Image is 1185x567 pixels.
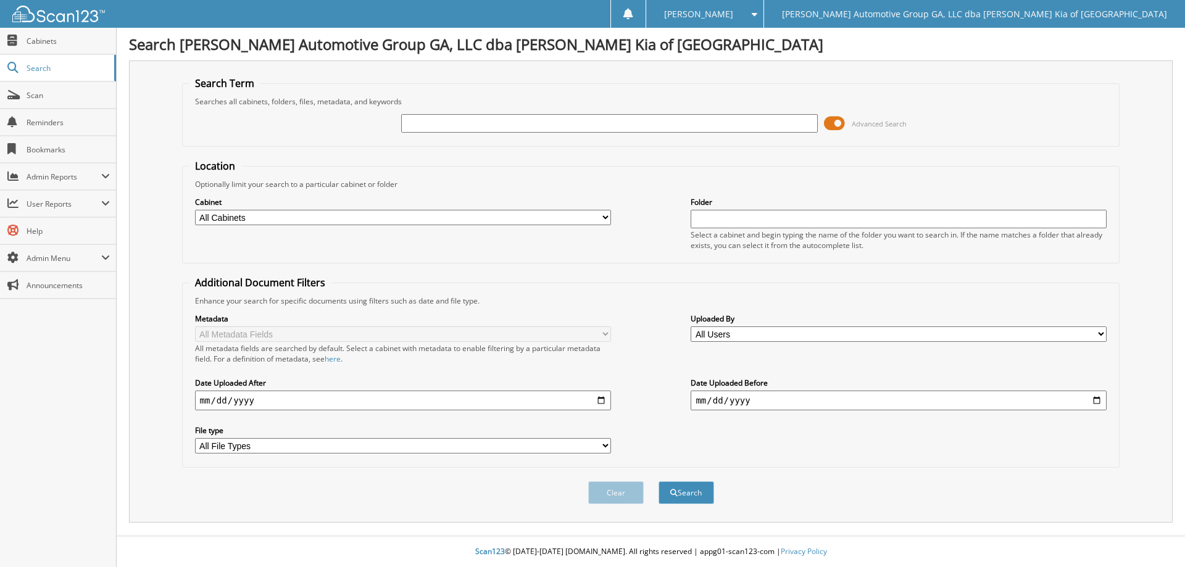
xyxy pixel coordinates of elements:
[27,199,101,209] span: User Reports
[27,253,101,263] span: Admin Menu
[27,226,110,236] span: Help
[27,117,110,128] span: Reminders
[195,425,611,436] label: File type
[27,90,110,101] span: Scan
[189,77,260,90] legend: Search Term
[195,378,611,388] label: Date Uploaded After
[27,280,110,291] span: Announcements
[27,144,110,155] span: Bookmarks
[189,296,1113,306] div: Enhance your search for specific documents using filters such as date and file type.
[129,34,1173,54] h1: Search [PERSON_NAME] Automotive Group GA, LLC dba [PERSON_NAME] Kia of [GEOGRAPHIC_DATA]
[691,391,1107,410] input: end
[27,36,110,46] span: Cabinets
[27,63,108,73] span: Search
[195,197,611,207] label: Cabinet
[782,10,1167,18] span: [PERSON_NAME] Automotive Group GA, LLC dba [PERSON_NAME] Kia of [GEOGRAPHIC_DATA]
[664,10,733,18] span: [PERSON_NAME]
[195,313,611,324] label: Metadata
[325,354,341,364] a: here
[12,6,105,22] img: scan123-logo-white.svg
[117,537,1185,567] div: © [DATE]-[DATE] [DOMAIN_NAME]. All rights reserved | appg01-scan123-com |
[189,276,331,289] legend: Additional Document Filters
[691,197,1107,207] label: Folder
[781,546,827,557] a: Privacy Policy
[691,230,1107,250] div: Select a cabinet and begin typing the name of the folder you want to search in. If the name match...
[189,96,1113,107] div: Searches all cabinets, folders, files, metadata, and keywords
[588,481,644,504] button: Clear
[659,481,714,504] button: Search
[475,546,505,557] span: Scan123
[189,179,1113,189] div: Optionally limit your search to a particular cabinet or folder
[852,119,907,128] span: Advanced Search
[691,313,1107,324] label: Uploaded By
[691,378,1107,388] label: Date Uploaded Before
[195,343,611,364] div: All metadata fields are searched by default. Select a cabinet with metadata to enable filtering b...
[27,172,101,182] span: Admin Reports
[189,159,241,173] legend: Location
[195,391,611,410] input: start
